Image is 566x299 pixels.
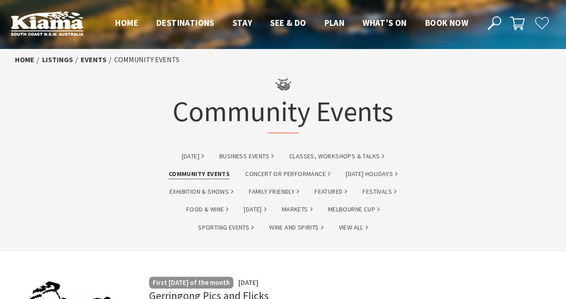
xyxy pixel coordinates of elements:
a: [DATE] [244,204,266,215]
a: Home [15,55,34,64]
p: First [DATE] of the month [153,277,230,288]
h1: Community Events [173,70,393,133]
a: Classes, Workshops & Talks [289,151,384,162]
span: Destinations [156,17,214,28]
a: [DATE] [182,151,204,162]
span: Home [115,17,138,28]
a: Melbourne Cup [328,204,380,215]
img: Kiama Logo [11,11,83,36]
a: Events [81,55,106,64]
li: Community Events [114,54,179,66]
span: [DATE] [238,278,258,287]
a: Food & Wine [186,204,228,215]
a: Family Friendly [249,186,299,197]
span: What’s On [363,17,407,28]
a: Sporting Events [198,222,254,233]
span: See & Do [270,17,306,28]
nav: Main Menu [106,16,477,31]
a: [DATE] Holidays [346,169,397,179]
a: View All [339,222,368,233]
a: Business Events [219,151,274,162]
a: Wine and Spirits [269,222,323,233]
a: listings [42,55,73,64]
span: Book now [425,17,468,28]
a: Concert or Performance [245,169,330,179]
a: Featured [314,186,347,197]
a: Festivals [363,186,397,197]
span: Stay [232,17,252,28]
a: Markets [282,204,313,215]
span: Plan [324,17,345,28]
a: Community Events [169,169,230,179]
a: Exhibition & Shows [169,186,233,197]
